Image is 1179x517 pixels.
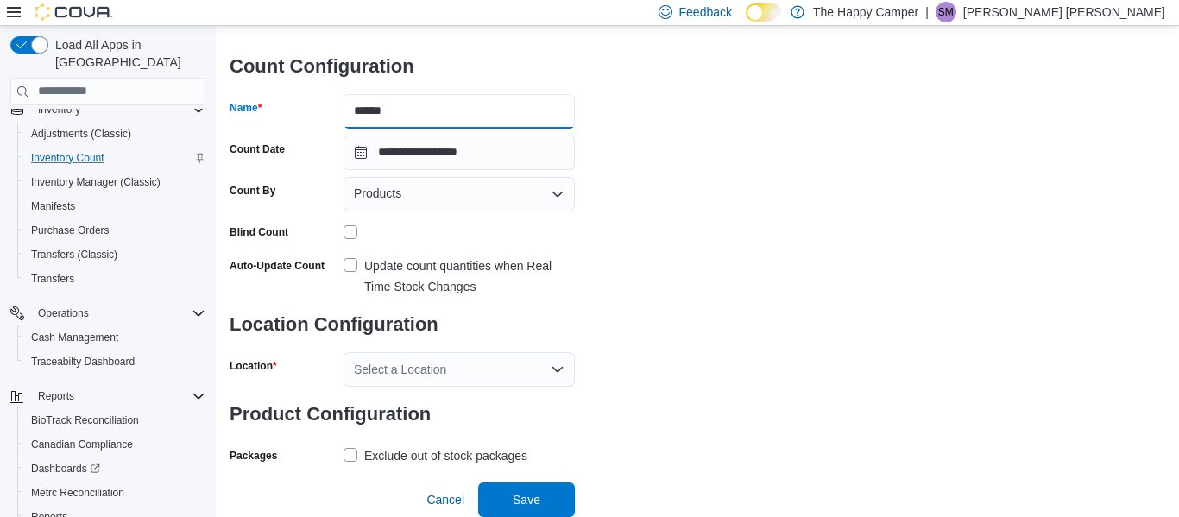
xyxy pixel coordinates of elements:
[17,146,212,170] button: Inventory Count
[963,2,1165,22] p: [PERSON_NAME] [PERSON_NAME]
[17,267,212,291] button: Transfers
[938,2,954,22] span: SM
[24,220,205,241] span: Purchase Orders
[31,386,205,407] span: Reports
[17,432,212,457] button: Canadian Compliance
[31,303,205,324] span: Operations
[230,449,277,463] label: Packages
[31,462,100,476] span: Dashboards
[746,3,782,22] input: Dark Mode
[17,457,212,481] a: Dashboards
[936,2,956,22] div: Sutton Mayes
[364,445,527,466] div: Exclude out of stock packages
[24,327,205,348] span: Cash Management
[17,481,212,505] button: Metrc Reconciliation
[230,359,277,373] label: Location
[419,482,471,517] button: Cancel
[38,389,74,403] span: Reports
[24,172,167,192] a: Inventory Manager (Classic)
[24,123,138,144] a: Adjustments (Classic)
[24,244,124,265] a: Transfers (Classic)
[35,3,112,21] img: Cova
[31,99,205,120] span: Inventory
[813,2,918,22] p: The Happy Camper
[17,243,212,267] button: Transfers (Classic)
[24,196,205,217] span: Manifests
[230,142,285,156] label: Count Date
[551,363,564,376] button: Open list of options
[925,2,929,22] p: |
[17,408,212,432] button: BioTrack Reconciliation
[31,331,118,344] span: Cash Management
[48,36,205,71] span: Load All Apps in [GEOGRAPHIC_DATA]
[24,220,117,241] a: Purchase Orders
[230,259,325,273] label: Auto-Update Count
[3,301,212,325] button: Operations
[31,486,124,500] span: Metrc Reconciliation
[24,196,82,217] a: Manifests
[478,482,575,517] button: Save
[679,3,732,21] span: Feedback
[31,151,104,165] span: Inventory Count
[24,148,205,168] span: Inventory Count
[31,272,74,286] span: Transfers
[17,170,212,194] button: Inventory Manager (Classic)
[230,225,288,239] div: Blind Count
[31,175,161,189] span: Inventory Manager (Classic)
[24,123,205,144] span: Adjustments (Classic)
[24,351,142,372] a: Traceabilty Dashboard
[24,410,205,431] span: BioTrack Reconciliation
[24,434,205,455] span: Canadian Compliance
[24,172,205,192] span: Inventory Manager (Classic)
[24,482,205,503] span: Metrc Reconciliation
[24,268,205,289] span: Transfers
[31,127,131,141] span: Adjustments (Classic)
[17,194,212,218] button: Manifests
[31,386,81,407] button: Reports
[31,413,139,427] span: BioTrack Reconciliation
[551,187,564,201] button: Open list of options
[31,438,133,451] span: Canadian Compliance
[17,122,212,146] button: Adjustments (Classic)
[230,387,575,442] h3: Product Configuration
[24,148,111,168] a: Inventory Count
[24,458,107,479] a: Dashboards
[24,351,205,372] span: Traceabilty Dashboard
[31,355,135,369] span: Traceabilty Dashboard
[31,199,75,213] span: Manifests
[344,136,575,170] input: Press the down key to open a popover containing a calendar.
[426,491,464,508] span: Cancel
[230,101,262,115] label: Name
[17,350,212,374] button: Traceabilty Dashboard
[31,303,96,324] button: Operations
[31,224,110,237] span: Purchase Orders
[24,244,205,265] span: Transfers (Classic)
[31,248,117,262] span: Transfers (Classic)
[24,268,81,289] a: Transfers
[24,410,146,431] a: BioTrack Reconciliation
[230,297,575,352] h3: Location Configuration
[38,103,80,117] span: Inventory
[513,491,540,508] span: Save
[230,184,275,198] label: Count By
[3,98,212,122] button: Inventory
[38,306,89,320] span: Operations
[364,255,575,297] div: Update count quantities when Real Time Stock Changes
[17,218,212,243] button: Purchase Orders
[24,458,205,479] span: Dashboards
[24,327,125,348] a: Cash Management
[24,434,140,455] a: Canadian Compliance
[354,183,401,204] span: Products
[3,384,212,408] button: Reports
[230,39,575,94] h3: Count Configuration
[17,325,212,350] button: Cash Management
[24,482,131,503] a: Metrc Reconciliation
[31,99,87,120] button: Inventory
